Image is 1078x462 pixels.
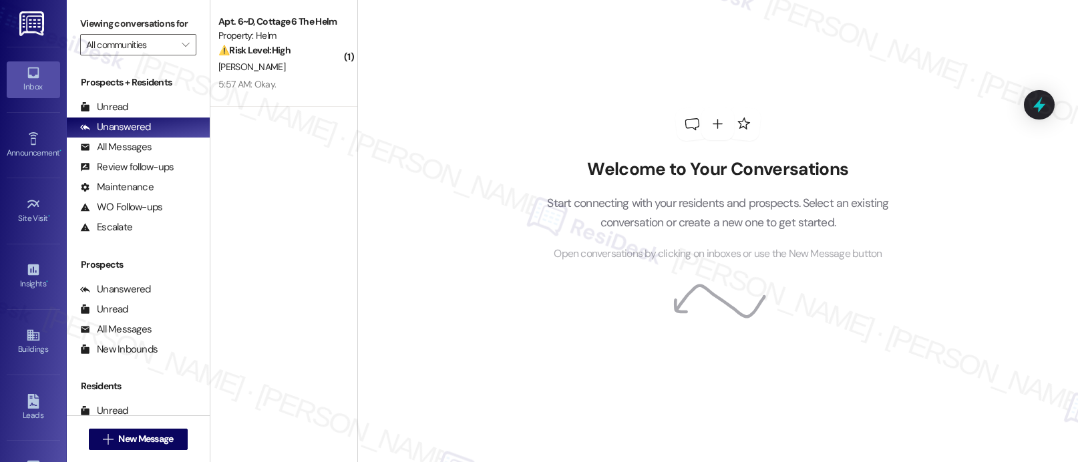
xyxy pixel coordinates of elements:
[67,258,210,272] div: Prospects
[103,434,113,445] i: 
[46,277,48,286] span: •
[218,44,291,56] strong: ⚠️ Risk Level: High
[527,194,909,232] p: Start connecting with your residents and prospects. Select an existing conversation or create a n...
[7,390,60,426] a: Leads
[7,324,60,360] a: Buildings
[218,29,342,43] div: Property: Helm
[80,200,162,214] div: WO Follow-ups
[59,146,61,156] span: •
[218,61,285,73] span: [PERSON_NAME]
[67,75,210,89] div: Prospects + Residents
[19,11,47,36] img: ResiDesk Logo
[80,120,151,134] div: Unanswered
[7,193,60,229] a: Site Visit •
[554,246,882,262] span: Open conversations by clicking on inboxes or use the New Message button
[67,379,210,393] div: Residents
[80,342,158,357] div: New Inbounds
[80,404,128,418] div: Unread
[80,282,151,296] div: Unanswered
[80,160,174,174] div: Review follow-ups
[80,302,128,316] div: Unread
[7,61,60,97] a: Inbox
[80,13,196,34] label: Viewing conversations for
[218,78,276,90] div: 5:57 AM: Okay.
[80,140,152,154] div: All Messages
[80,220,132,234] div: Escalate
[7,258,60,294] a: Insights •
[80,322,152,336] div: All Messages
[182,39,189,50] i: 
[80,100,128,114] div: Unread
[89,429,188,450] button: New Message
[218,15,342,29] div: Apt. 6~D, Cottage 6 The Helm
[86,34,175,55] input: All communities
[80,180,154,194] div: Maintenance
[118,432,173,446] span: New Message
[48,212,50,221] span: •
[527,159,909,180] h2: Welcome to Your Conversations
